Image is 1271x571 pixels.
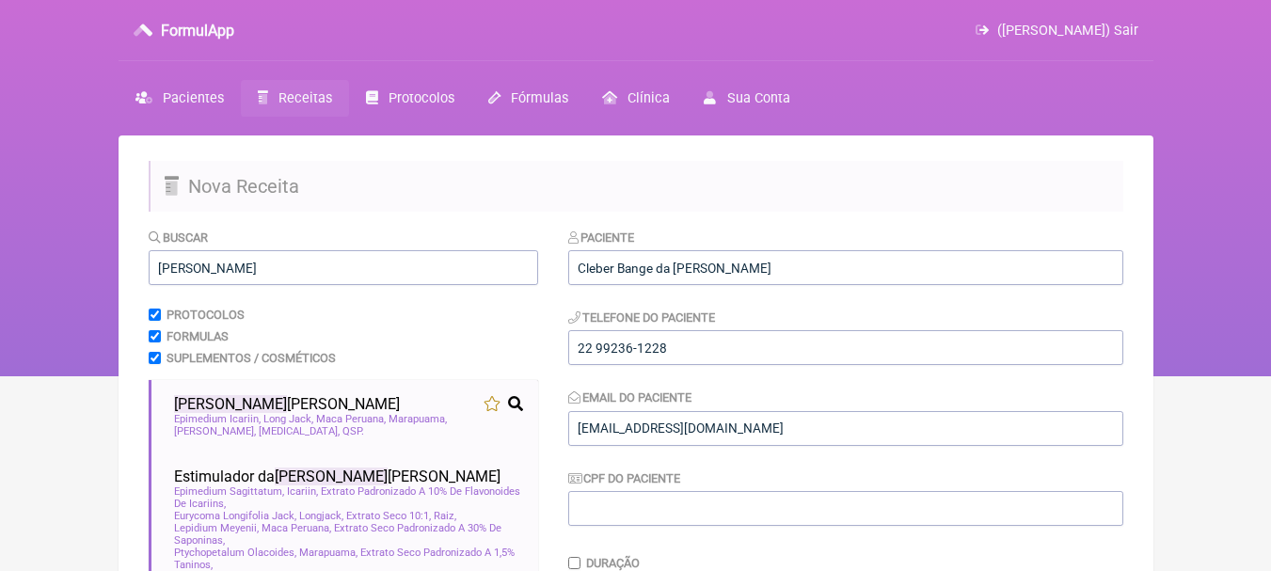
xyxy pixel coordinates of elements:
[174,413,261,425] span: Epimedium Icariin
[585,80,687,117] a: Clínica
[149,250,538,285] input: exemplo: emagrecimento, ansiedade
[174,425,256,437] span: [PERSON_NAME]
[349,80,471,117] a: Protocolos
[628,90,670,106] span: Clínica
[511,90,568,106] span: Fórmulas
[389,90,454,106] span: Protocolos
[241,80,349,117] a: Receitas
[316,413,386,425] span: Maca Peruana
[568,471,681,485] label: CPF do Paciente
[976,23,1137,39] a: ([PERSON_NAME]) Sair
[174,468,500,485] span: Estimulador da [PERSON_NAME]
[263,413,313,425] span: Long Jack
[174,522,523,547] span: Lepidium Meyenii, Maca Peruana, Extrato Seco Padronizado A 30% De Saponinas
[586,556,640,570] label: Duração
[174,395,400,413] span: [PERSON_NAME]
[275,468,388,485] span: [PERSON_NAME]
[149,161,1123,212] h2: Nova Receita
[174,485,523,510] span: Epimedium Sagittatum, Icariin, Extrato Padronizado A 10% De Flavonoides De Icariins
[174,547,523,571] span: Ptychopetalum Olacoides, Marapuama, Extrato Seco Padronizado A 1,5% Taninos
[687,80,806,117] a: Sua Conta
[119,80,241,117] a: Pacientes
[167,351,336,365] label: Suplementos / Cosméticos
[568,230,635,245] label: Paciente
[568,310,716,325] label: Telefone do Paciente
[174,395,287,413] span: [PERSON_NAME]
[167,329,229,343] label: Formulas
[389,413,447,425] span: Marapuama
[174,510,456,522] span: Eurycoma Longifolia Jack, Longjack, Extrato Seco 10:1, Raiz
[997,23,1138,39] span: ([PERSON_NAME]) Sair
[278,90,332,106] span: Receitas
[163,90,224,106] span: Pacientes
[161,22,234,40] h3: FormulApp
[149,230,209,245] label: Buscar
[167,308,245,322] label: Protocolos
[727,90,790,106] span: Sua Conta
[471,80,585,117] a: Fórmulas
[342,425,364,437] span: QSP
[259,425,340,437] span: [MEDICAL_DATA]
[568,390,692,404] label: Email do Paciente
